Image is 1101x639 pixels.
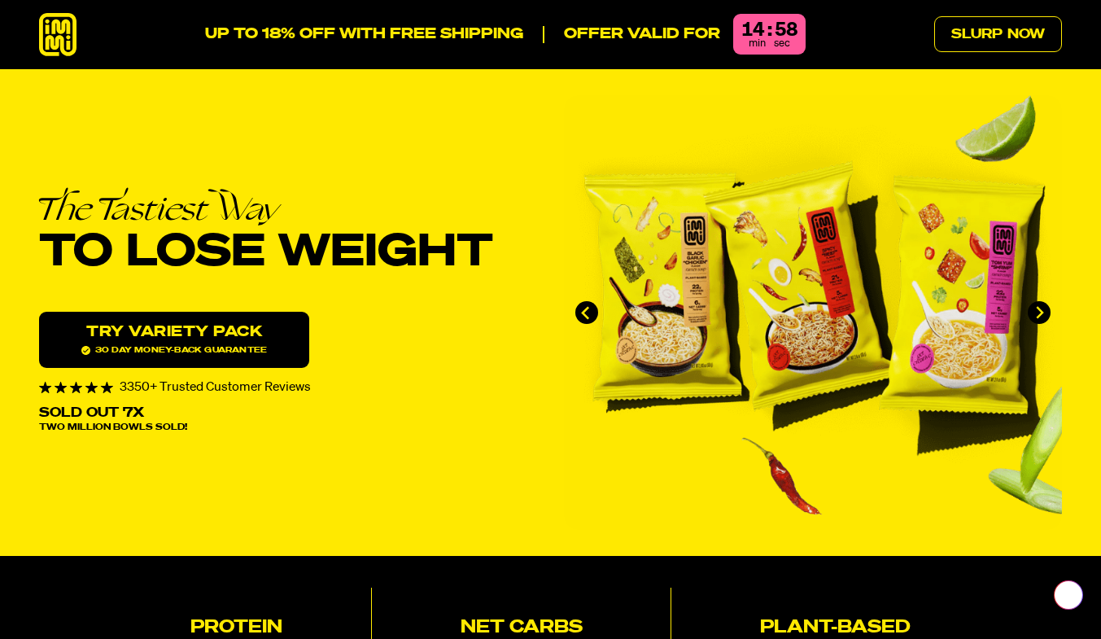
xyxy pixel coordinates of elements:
p: Offer valid for [543,26,720,44]
span: Two Million Bowls Sold! [39,423,187,432]
button: Next slide [1028,301,1051,324]
span: min [749,38,766,49]
h2: Plant-based [760,619,911,637]
button: Go to last slide [575,301,598,324]
li: 1 of 4 [564,95,1063,530]
em: The Tastiest Way [39,193,538,224]
div: 3350+ Trusted Customer Reviews [39,381,538,394]
p: Up to 18% off with free shipping [205,26,523,44]
h2: Net Carbs [461,619,583,637]
div: immi slideshow [564,95,1063,530]
div: 14 [741,20,764,40]
a: Try variety Pack30 day money-back guarantee [39,312,309,368]
a: Slurp Now [934,16,1062,52]
h1: To Lose Weight [39,193,538,275]
p: Sold Out 7X [39,407,144,420]
span: sec [774,38,790,49]
h2: Protein [190,619,282,637]
div: : [767,20,771,40]
span: 30 day money-back guarantee [81,346,267,355]
div: 58 [775,20,797,40]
